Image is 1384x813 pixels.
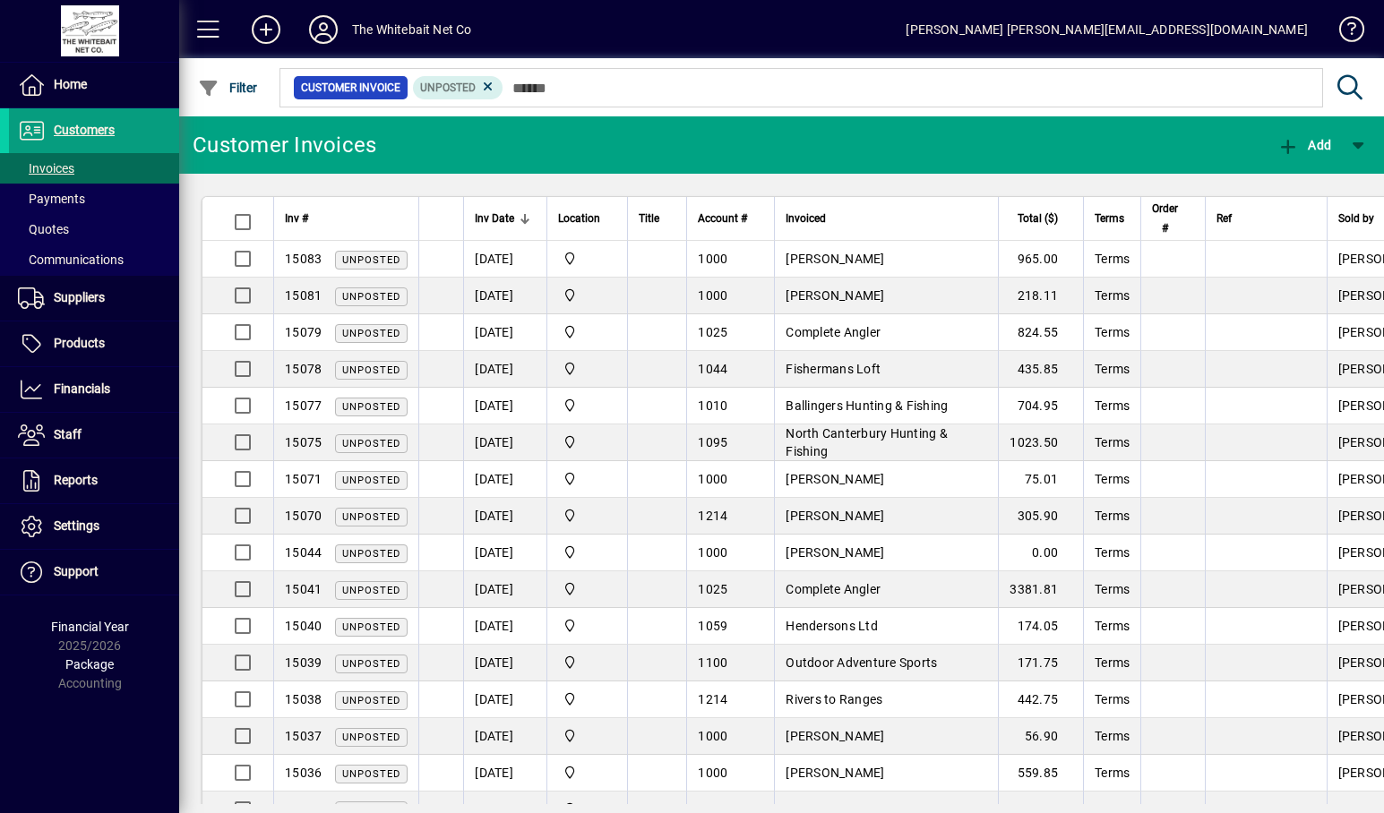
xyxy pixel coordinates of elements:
span: 15078 [285,362,322,376]
span: Reports [54,473,98,487]
td: 442.75 [998,681,1083,718]
a: Quotes [9,214,179,244]
button: Filter [193,72,262,104]
div: Ref [1216,209,1315,228]
span: [PERSON_NAME] [786,252,884,266]
span: Title [639,209,659,228]
td: 435.85 [998,351,1083,388]
span: Communications [18,252,124,267]
span: Terms [1095,692,1130,706]
span: 1044 [698,362,727,376]
span: Rangiora [558,726,616,746]
span: Terms [1095,288,1130,303]
span: 15038 [285,692,322,706]
span: 1000 [698,729,727,743]
span: 15044 [285,545,322,560]
span: Terms [1095,325,1130,339]
span: Total ($) [1018,209,1058,228]
button: Add [1273,129,1336,161]
span: Rangiora [558,506,616,526]
td: [DATE] [463,461,546,498]
a: Invoices [9,153,179,184]
span: Invoices [18,161,74,175]
mat-chip: Customer Invoice Status: Unposted [413,76,503,99]
td: [DATE] [463,755,546,792]
span: Staff [54,427,82,441]
td: 218.11 [998,278,1083,314]
td: [DATE] [463,645,546,681]
span: 15075 [285,435,322,449]
td: [DATE] [463,351,546,388]
span: 1025 [698,582,727,596]
a: Products [9,321,179,366]
span: Rangiora [558,469,616,489]
span: 1100 [698,655,727,670]
a: Communications [9,244,179,275]
div: Account # [698,209,763,228]
div: Location [558,209,616,228]
span: Ref [1216,209,1232,228]
span: Terms [1095,545,1130,560]
span: Terms [1095,509,1130,523]
span: Rangiora [558,322,616,342]
span: Unposted [342,364,400,376]
span: 15079 [285,325,322,339]
td: [DATE] [463,314,546,351]
span: [PERSON_NAME] [786,545,884,560]
td: 75.01 [998,461,1083,498]
span: Package [65,657,114,672]
span: Unposted [420,81,476,94]
span: Customer Invoice [301,79,400,97]
span: 15077 [285,398,322,413]
span: Outdoor Adventure Sports [786,655,937,670]
span: Rangiora [558,432,616,452]
div: [PERSON_NAME] [PERSON_NAME][EMAIL_ADDRESS][DOMAIN_NAME] [906,15,1308,44]
td: [DATE] [463,535,546,571]
span: Unposted [342,438,400,449]
td: 704.95 [998,388,1083,424]
span: 1025 [698,325,727,339]
td: 56.90 [998,718,1083,755]
span: 1010 [698,398,727,413]
span: Location [558,209,600,228]
span: Ballingers Hunting & Fishing [786,398,948,413]
td: 174.05 [998,608,1083,645]
a: Financials [9,367,179,412]
span: Terms [1095,435,1130,449]
span: Unposted [342,328,400,339]
span: 1214 [698,692,727,706]
span: Rangiora [558,689,616,709]
div: Order # [1152,199,1194,238]
button: Profile [295,13,352,46]
span: Add [1277,138,1331,152]
span: Inv Date [475,209,514,228]
span: North Canterbury Hunting & Fishing [786,426,948,458]
span: Filter [198,81,258,95]
div: Invoiced [786,209,987,228]
span: Home [54,77,87,91]
span: 15039 [285,655,322,670]
span: 15083 [285,252,322,266]
span: Terms [1095,582,1130,596]
span: 15041 [285,582,322,596]
a: Settings [9,504,179,549]
span: Customers [54,123,115,137]
span: Inv # [285,209,308,228]
td: 0.00 [998,535,1083,571]
td: 559.85 [998,755,1083,792]
span: 1000 [698,252,727,266]
a: Knowledge Base [1326,4,1362,62]
span: 1059 [698,619,727,633]
a: Staff [9,413,179,458]
span: Unposted [342,768,400,780]
span: 1000 [698,472,727,486]
span: Fishermans Loft [786,362,881,376]
span: Suppliers [54,290,105,304]
span: Unposted [342,585,400,596]
td: [DATE] [463,608,546,645]
span: 15071 [285,472,322,486]
td: 1023.50 [998,424,1083,461]
span: 1000 [698,766,727,780]
span: [PERSON_NAME] [786,288,884,303]
div: The Whitebait Net Co [352,15,472,44]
